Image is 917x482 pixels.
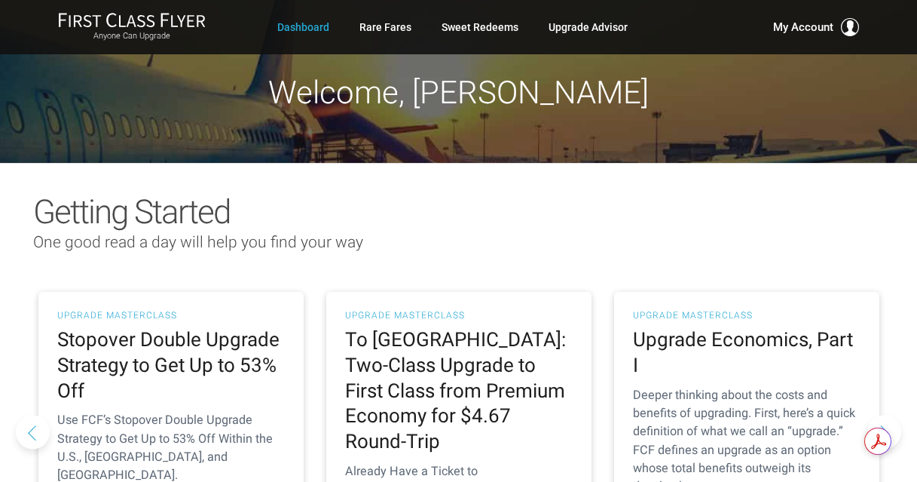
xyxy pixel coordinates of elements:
[33,192,230,232] span: Getting Started
[277,14,329,41] a: Dashboard
[773,18,833,36] span: My Account
[442,14,518,41] a: Sweet Redeems
[58,12,206,42] a: First Class FlyerAnyone Can Upgrade
[58,31,206,41] small: Anyone Can Upgrade
[633,327,860,379] h2: Upgrade Economics, Part I
[57,311,285,320] h3: UPGRADE MASTERCLASS
[16,415,50,449] button: Previous slide
[549,14,628,41] a: Upgrade Advisor
[345,327,573,455] h2: To [GEOGRAPHIC_DATA]: Two-Class Upgrade to First Class from Premium Economy for $4.67 Round-Trip
[57,327,285,404] h2: Stopover Double Upgrade Strategy to Get Up to 53% Off
[268,74,649,111] span: Welcome, [PERSON_NAME]
[345,311,573,320] h3: UPGRADE MASTERCLASS
[867,415,901,449] button: Next slide
[33,233,363,251] span: One good read a day will help you find your way
[58,12,206,28] img: First Class Flyer
[359,14,411,41] a: Rare Fares
[773,18,859,36] button: My Account
[633,311,860,320] h3: UPGRADE MASTERCLASS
